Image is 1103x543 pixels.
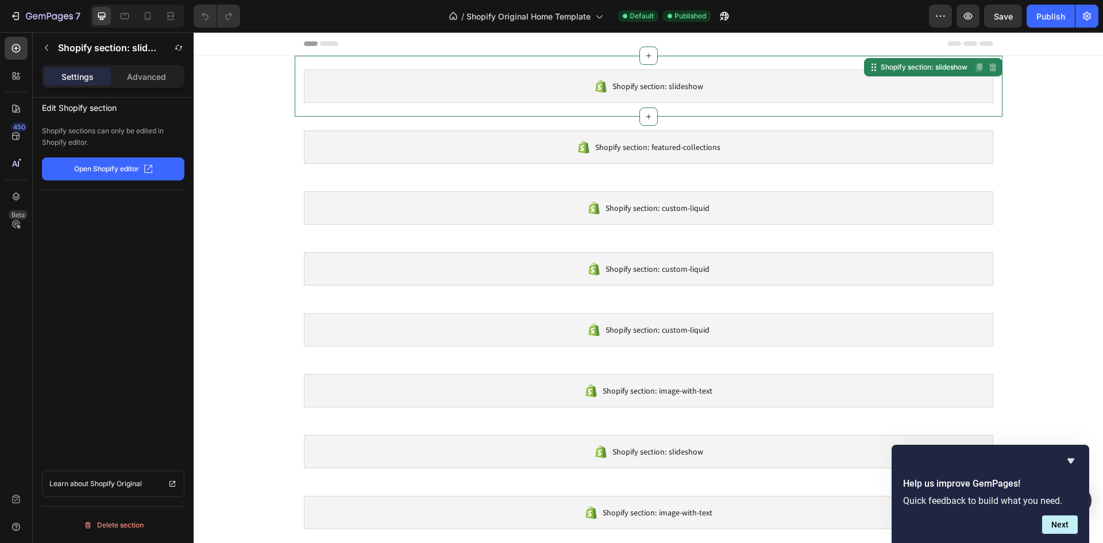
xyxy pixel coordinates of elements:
[90,478,142,490] p: Shopify Original
[1027,5,1075,28] button: Publish
[466,10,591,22] span: Shopify Original Home Template
[409,352,519,365] span: Shopify section: image-with-text
[412,291,516,305] span: Shopify section: custom-liquid
[419,47,510,61] span: Shopify section: slideshow
[412,169,516,183] span: Shopify section: custom-liquid
[42,157,184,180] button: Open Shopify editor
[194,5,240,28] div: Undo/Redo
[630,11,654,21] span: Default
[194,32,1103,543] iframe: Design area
[903,454,1078,534] div: Help us improve GemPages!
[61,71,94,83] p: Settings
[5,5,86,28] button: 7
[402,108,527,122] span: Shopify section: featured-collections
[42,98,184,115] p: Edit Shopify section
[49,478,88,490] p: Learn about
[74,164,139,174] p: Open Shopify editor
[903,477,1078,491] h2: Help us improve GemPages!
[685,30,776,40] div: Shopify section: slideshow
[461,10,464,22] span: /
[42,125,184,148] p: Shopify sections can only be edited in Shopify editor.
[58,41,159,55] p: Shopify section: slideshow
[1064,454,1078,468] button: Hide survey
[9,210,28,219] div: Beta
[984,5,1022,28] button: Save
[412,230,516,244] span: Shopify section: custom-liquid
[1042,515,1078,534] button: Next question
[42,471,184,497] a: Learn about Shopify Original
[75,9,80,23] p: 7
[1036,10,1065,22] div: Publish
[419,413,510,426] span: Shopify section: slideshow
[903,495,1078,506] p: Quick feedback to build what you need.
[83,518,144,532] div: Delete section
[11,122,28,132] div: 450
[127,71,166,83] p: Advanced
[994,11,1013,21] span: Save
[409,473,519,487] span: Shopify section: image-with-text
[674,11,706,21] span: Published
[42,516,184,534] button: Delete section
